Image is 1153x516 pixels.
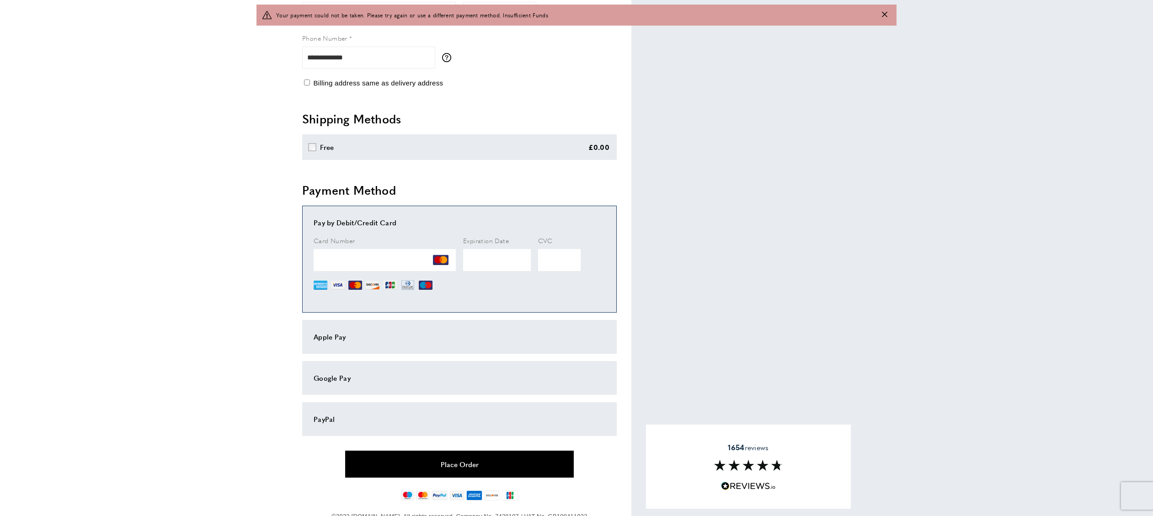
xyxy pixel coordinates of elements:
[320,142,334,153] div: Free
[714,460,783,471] img: Reviews section
[302,111,617,127] h2: Shipping Methods
[314,217,605,228] div: Pay by Debit/Credit Card
[588,142,610,153] div: £0.00
[538,236,553,245] span: CVC
[538,249,581,271] iframe: Secure Credit Card Frame - CVV
[721,482,776,490] img: Reviews.io 5 stars
[433,252,448,268] img: MC.png
[484,490,500,500] img: discover
[314,249,456,271] iframe: Secure Credit Card Frame - Credit Card Number
[314,372,605,383] div: Google Pay
[728,443,769,452] span: reviews
[331,278,345,292] img: VI.png
[302,182,617,198] h2: Payment Method
[449,490,464,500] img: visa
[400,278,415,292] img: DN.png
[383,278,397,292] img: JCB.png
[302,33,347,43] span: Phone Number
[442,53,456,62] button: More information
[314,331,605,342] div: Apple Pay
[728,442,744,452] strong: 1654
[466,490,482,500] img: american-express
[463,249,531,271] iframe: Secure Credit Card Frame - Expiration Date
[348,278,362,292] img: MC.png
[502,490,518,500] img: jcb
[345,451,574,478] button: Place Order
[314,236,355,245] span: Card Number
[882,11,887,19] button: Close message
[276,11,548,19] span: Your payment could not be taken. Please try again or use a different payment method. Insufficient...
[304,80,310,85] input: Billing address same as delivery address
[366,278,379,292] img: DI.png
[313,79,443,87] span: Billing address same as delivery address
[314,278,327,292] img: AE.png
[314,414,605,425] div: PayPal
[401,490,414,500] img: maestro
[463,236,509,245] span: Expiration Date
[419,278,432,292] img: MI.png
[416,490,429,500] img: mastercard
[432,490,448,500] img: paypal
